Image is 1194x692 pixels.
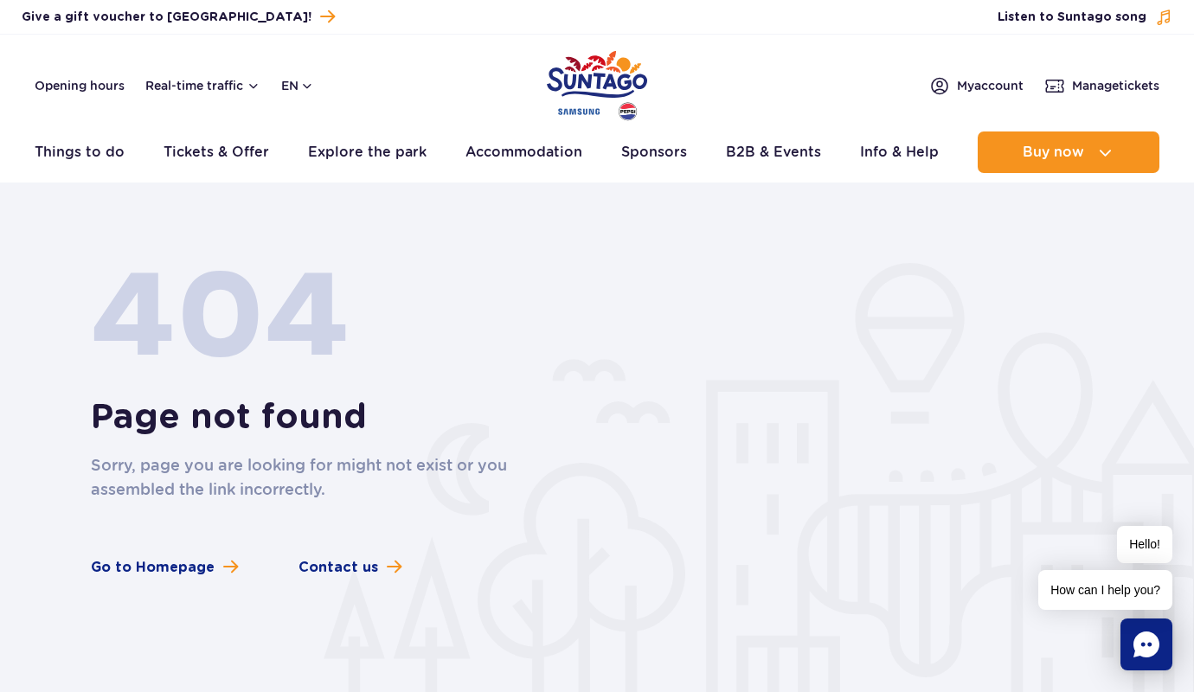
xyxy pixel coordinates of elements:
[1120,618,1172,670] div: Chat
[978,131,1159,173] button: Buy now
[860,131,939,173] a: Info & Help
[35,131,125,173] a: Things to do
[929,75,1024,96] a: Myaccount
[91,396,1104,439] h1: Page not found
[281,77,314,94] button: en
[308,131,427,173] a: Explore the park
[91,557,238,578] a: Go to Homepage
[1072,77,1159,94] span: Manage tickets
[1038,570,1172,610] span: How can I help you?
[1117,526,1172,563] span: Hello!
[547,43,647,123] a: Park of Poland
[91,453,523,502] p: Sorry, page you are looking for might not exist or you assembled the link incorrectly.
[35,77,125,94] a: Opening hours
[164,131,269,173] a: Tickets & Offer
[621,131,687,173] a: Sponsors
[22,9,311,26] span: Give a gift voucher to [GEOGRAPHIC_DATA]!
[1044,75,1159,96] a: Managetickets
[22,5,335,29] a: Give a gift voucher to [GEOGRAPHIC_DATA]!
[91,242,523,396] p: 404
[465,131,582,173] a: Accommodation
[298,557,378,578] span: Contact us
[91,557,215,578] span: Go to Homepage
[145,79,260,93] button: Real-time traffic
[298,557,401,578] a: Contact us
[957,77,1024,94] span: My account
[998,9,1172,26] button: Listen to Suntago song
[998,9,1146,26] span: Listen to Suntago song
[1023,144,1084,160] span: Buy now
[726,131,821,173] a: B2B & Events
